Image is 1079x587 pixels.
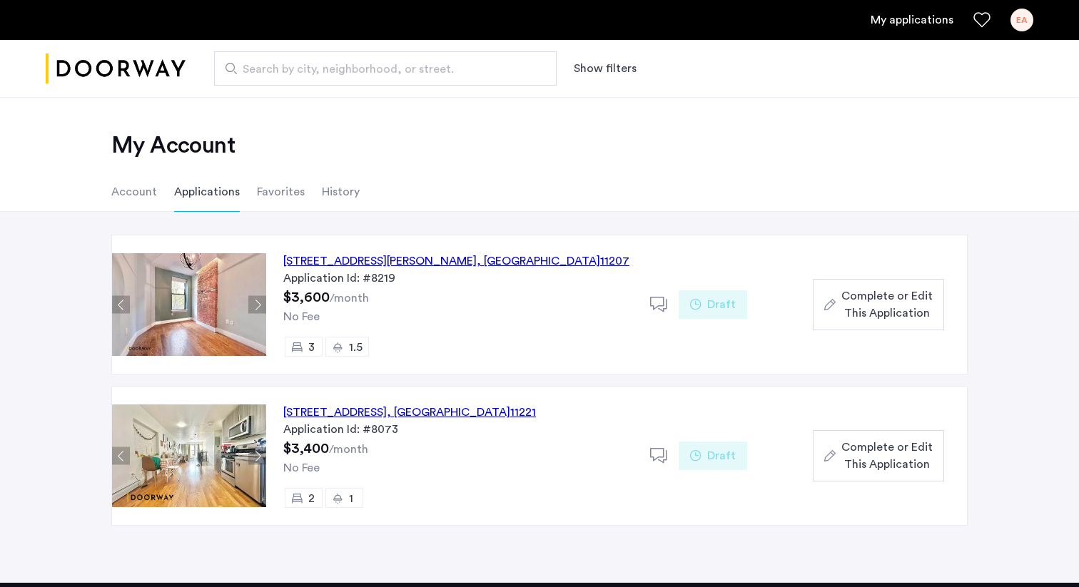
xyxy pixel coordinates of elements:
button: Next apartment [248,296,266,314]
button: button [813,430,944,481]
input: Apartment Search [214,51,557,86]
li: Favorites [257,172,305,212]
img: logo [46,42,186,96]
button: Next apartment [248,447,266,465]
button: button [813,279,944,330]
span: 1 [349,493,353,504]
button: Show or hide filters [574,60,637,77]
li: Account [111,172,157,212]
h2: My Account [111,131,968,160]
a: Cazamio logo [46,42,186,96]
div: [STREET_ADDRESS][PERSON_NAME] 11207 [283,252,629,270]
img: Apartment photo [112,404,266,507]
a: My application [871,11,953,29]
li: Applications [174,172,240,212]
span: Draft [707,296,736,313]
img: Apartment photo [112,253,266,356]
span: Complete or Edit This Application [841,439,933,473]
span: 3 [308,342,315,353]
div: [STREET_ADDRESS] 11221 [283,404,536,421]
span: , [GEOGRAPHIC_DATA] [387,407,510,418]
div: EA [1010,9,1033,31]
span: No Fee [283,311,320,322]
span: 1.5 [349,342,363,353]
button: Previous apartment [112,447,130,465]
span: Search by city, neighborhood, or street. [243,61,517,78]
span: , [GEOGRAPHIC_DATA] [477,255,600,267]
button: Previous apartment [112,296,130,314]
span: 2 [308,493,315,504]
a: Favorites [973,11,991,29]
li: History [322,172,360,212]
div: Application Id: #8073 [283,421,633,438]
span: $3,600 [283,290,330,305]
sub: /month [329,444,368,455]
span: Draft [707,447,736,464]
div: Application Id: #8219 [283,270,633,287]
span: No Fee [283,462,320,474]
span: Complete or Edit This Application [841,287,933,322]
sub: /month [330,292,369,304]
span: $3,400 [283,441,329,456]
